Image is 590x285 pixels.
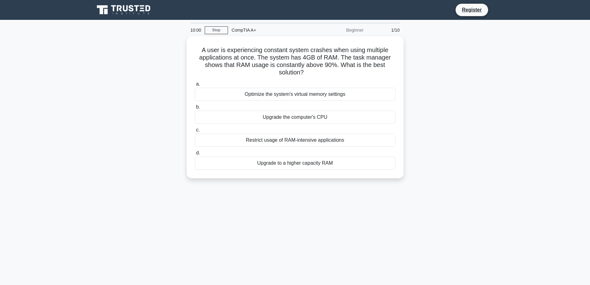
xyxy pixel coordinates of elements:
[195,134,396,147] div: Restrict usage of RAM-intensive applications
[228,24,313,36] div: CompTIA A+
[196,127,200,132] span: c.
[195,111,396,124] div: Upgrade the computer's CPU
[458,6,485,14] a: Register
[205,26,228,34] a: Stop
[196,81,200,87] span: a.
[196,104,200,109] span: b.
[187,24,205,36] div: 10:00
[367,24,404,36] div: 1/10
[195,157,396,170] div: Upgrade to a higher capacity RAM
[195,88,396,101] div: Optimize the system's virtual memory settings
[196,150,200,155] span: d.
[194,46,396,77] h5: A user is experiencing constant system crashes when using multiple applications at once. The syst...
[313,24,367,36] div: Beginner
